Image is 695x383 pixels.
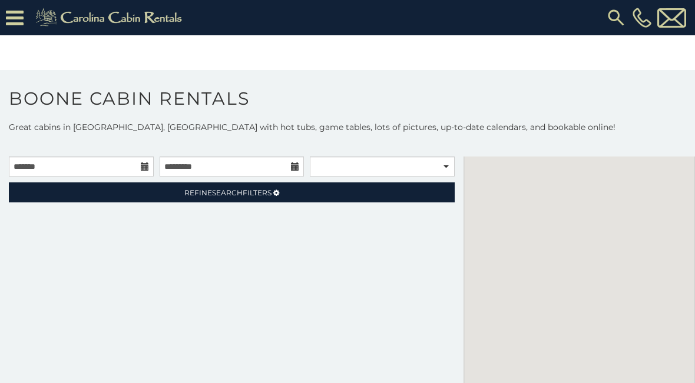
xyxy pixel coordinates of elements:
[605,7,627,28] img: search-regular.svg
[29,6,192,29] img: Khaki-logo.png
[184,188,272,197] span: Refine Filters
[212,188,243,197] span: Search
[9,182,455,202] a: RefineSearchFilters
[630,8,654,28] a: [PHONE_NUMBER]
